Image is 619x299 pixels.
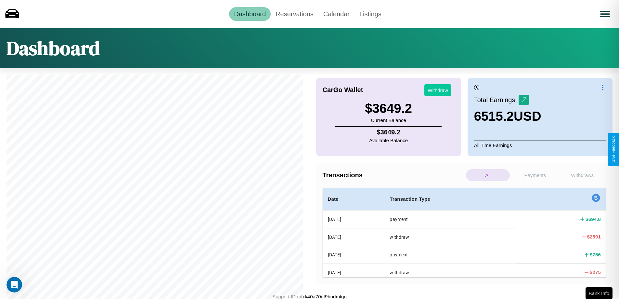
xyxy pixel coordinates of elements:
[596,5,614,23] button: Open menu
[229,7,271,21] a: Dashboard
[328,195,380,203] h4: Date
[474,94,519,106] p: Total Earnings
[586,216,601,223] h4: $ 694.8
[424,84,451,96] button: Withdraw
[561,169,604,181] p: Withdraws
[587,233,601,240] h4: $ 2591
[474,141,606,150] p: All Time Earnings
[323,211,385,228] th: [DATE]
[384,228,516,246] th: withdraw
[323,86,363,94] h4: CarGo Wallet
[323,246,385,264] th: [DATE]
[355,7,386,21] a: Listings
[590,251,601,258] h4: $ 756
[384,211,516,228] th: payment
[318,7,355,21] a: Calendar
[474,109,541,124] h3: 6515.2 USD
[323,228,385,246] th: [DATE]
[6,35,100,61] h1: Dashboard
[590,269,601,276] h4: $ 275
[6,277,22,292] iframe: Intercom live chat
[513,169,557,181] p: Payments
[390,195,511,203] h4: Transaction Type
[369,129,408,136] h4: $ 3649.2
[271,7,318,21] a: Reservations
[323,264,385,281] th: [DATE]
[384,264,516,281] th: withdraw
[365,101,412,116] h3: $ 3649.2
[369,136,408,145] p: Available Balance
[466,169,510,181] p: All
[611,136,616,163] div: Give Feedback
[365,116,412,125] p: Current Balance
[384,246,516,264] th: payment
[323,171,464,179] h4: Transactions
